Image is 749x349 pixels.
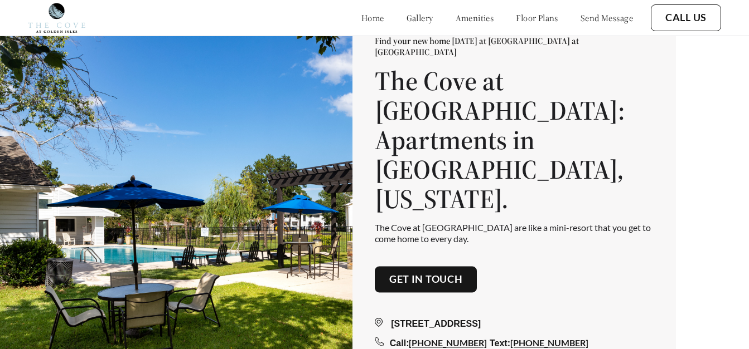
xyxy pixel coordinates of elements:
[28,3,85,33] img: cove_at_golden_isles_logo.png
[361,12,384,23] a: home
[516,12,558,23] a: floor plans
[665,12,707,24] a: Call Us
[409,338,487,348] a: [PHONE_NUMBER]
[510,338,588,348] a: [PHONE_NUMBER]
[390,339,409,348] span: Call:
[375,318,654,331] div: [STREET_ADDRESS]
[375,36,654,58] p: Find your new home [DATE] at [GEOGRAPHIC_DATA] at [GEOGRAPHIC_DATA]
[375,67,654,214] h1: The Cove at [GEOGRAPHIC_DATA]: Apartments in [GEOGRAPHIC_DATA], [US_STATE].
[389,273,463,286] a: Get in touch
[407,12,433,23] a: gallery
[490,339,510,348] span: Text:
[581,12,633,23] a: send message
[375,223,654,244] p: The Cove at [GEOGRAPHIC_DATA] are like a mini-resort that you get to come home to every day.
[375,266,477,293] button: Get in touch
[456,12,494,23] a: amenities
[651,4,721,31] button: Call Us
